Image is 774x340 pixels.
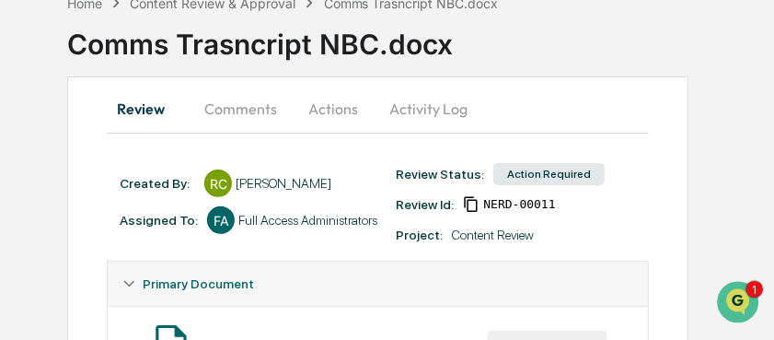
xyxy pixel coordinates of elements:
[18,12,55,49] img: Greenboard
[207,206,235,234] div: FA
[236,176,331,191] div: [PERSON_NAME]
[493,163,605,185] div: Action Required
[183,204,223,217] span: Pylon
[190,87,292,131] button: Comments
[204,170,232,197] div: RC
[292,87,375,131] button: Actions
[130,203,223,217] a: Powered byPylon
[18,170,52,203] img: 1746055101610-c473b297-6a78-478c-a979-82029cc54cd1
[452,228,534,242] div: Content Review
[83,188,253,203] div: We're available if you need us!
[107,87,190,131] button: Review
[396,228,443,242] div: Project:
[396,167,484,182] div: Review Status:
[238,213,377,228] div: Full Access Administrators
[375,87,482,131] button: Activity Log
[107,87,649,131] div: secondary tabs example
[120,176,195,191] div: Created By: ‎ ‎
[83,170,302,188] div: Start new chat
[144,276,255,291] span: Primary Document
[313,175,335,197] button: Start new chat
[108,262,648,306] div: Primary Document
[39,170,72,203] img: 8933085812038_c878075ebb4cc5468115_72.jpg
[396,197,454,212] div: Review Id:
[715,279,765,329] iframe: Open customer support
[18,67,335,97] p: How can we help?
[120,213,198,228] div: Assigned To:
[483,197,555,212] span: 3787b3ac-e636-49d1-bac0-4cc06d7eab06
[67,13,764,61] div: Comms Trasncript NBC.docx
